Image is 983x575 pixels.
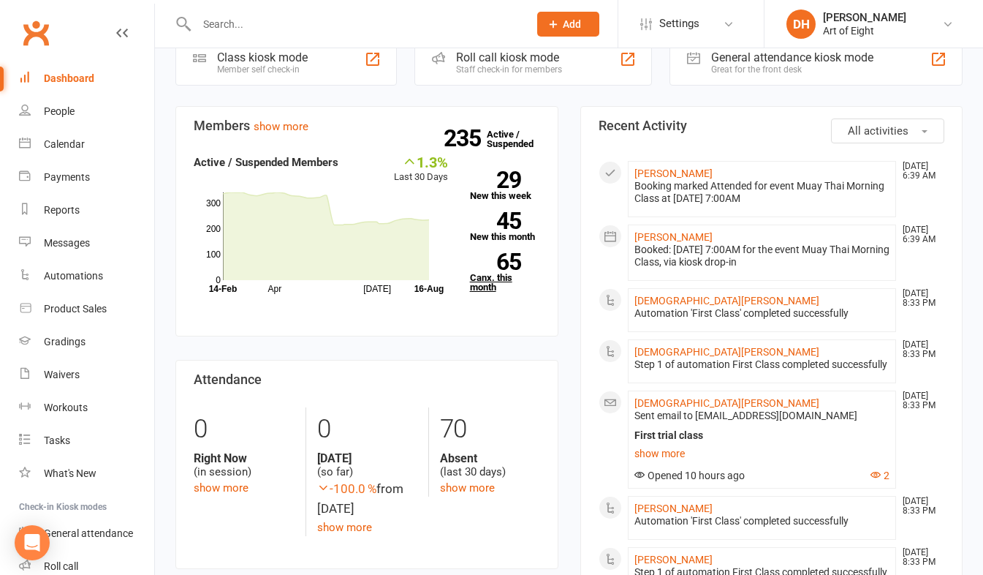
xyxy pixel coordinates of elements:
[19,517,154,550] a: General attendance kiosk mode
[44,560,78,572] div: Roll call
[217,64,308,75] div: Member self check-in
[44,527,133,539] div: General attendance
[456,50,562,64] div: Roll call kiosk mode
[192,14,518,34] input: Search...
[823,11,906,24] div: [PERSON_NAME]
[786,10,816,39] div: DH
[19,128,154,161] a: Calendar
[44,435,70,446] div: Tasks
[44,72,94,84] div: Dashboard
[317,521,372,534] a: show more
[634,410,857,421] span: Sent email to [EMAIL_ADDRESS][DOMAIN_NAME]
[848,124,908,138] span: All activities
[711,50,873,64] div: General attendance kiosk mode
[44,204,80,216] div: Reports
[317,481,376,496] span: -100.0 %
[470,169,521,191] strong: 29
[870,470,889,482] button: 2
[44,402,88,413] div: Workouts
[194,156,338,169] strong: Active / Suspended Members
[19,260,154,293] a: Automations
[317,479,417,519] div: from [DATE]
[19,326,154,358] a: Gradings
[634,358,890,371] div: Step 1 of automation First Class completed successfully
[634,244,890,268] div: Booked: [DATE] 7:00AM for the event Muay Thai Morning Class, via kiosk drop-in
[831,119,944,143] button: All activities
[895,225,944,244] time: [DATE] 6:39 AM
[470,251,521,273] strong: 65
[470,253,540,292] a: 65Canx. this month
[895,391,944,410] time: [DATE] 8:33 PM
[44,171,90,183] div: Payments
[317,451,417,479] div: (so far)
[634,515,890,527] div: Automation 'First Class' completed successfully
[194,407,295,451] div: 0
[19,391,154,424] a: Workouts
[19,62,154,95] a: Dashboard
[44,237,90,249] div: Messages
[194,481,248,495] a: show more
[44,336,86,347] div: Gradings
[634,429,890,442] div: First trial class
[217,50,308,64] div: Class kiosk mode
[44,138,85,150] div: Calendar
[254,120,308,133] a: show more
[19,194,154,227] a: Reports
[634,231,713,243] a: [PERSON_NAME]
[15,525,50,560] div: Open Intercom Messenger
[634,168,713,179] a: [PERSON_NAME]
[440,481,495,495] a: show more
[599,119,945,133] h3: Recent Activity
[895,340,944,359] time: [DATE] 8:33 PM
[444,127,487,149] strong: 235
[18,15,54,51] a: Clubworx
[19,227,154,260] a: Messages
[394,154,448,185] div: Last 30 Days
[19,424,154,457] a: Tasks
[19,95,154,128] a: People
[194,451,295,465] strong: Right Now
[823,24,906,37] div: Art of Eight
[895,162,944,181] time: [DATE] 6:39 AM
[440,407,540,451] div: 70
[634,443,890,464] a: show more
[194,451,295,479] div: (in session)
[634,503,713,514] a: [PERSON_NAME]
[895,289,944,308] time: [DATE] 8:33 PM
[711,64,873,75] div: Great for the front desk
[44,369,80,380] div: Waivers
[634,307,890,320] div: Automation 'First Class' completed successfully
[659,7,699,40] span: Settings
[194,372,540,387] h3: Attendance
[44,303,107,315] div: Product Sales
[19,457,154,490] a: What's New
[470,212,540,241] a: 45New this month
[634,346,819,358] a: [DEMOGRAPHIC_DATA][PERSON_NAME]
[895,548,944,567] time: [DATE] 8:33 PM
[634,295,819,307] a: [DEMOGRAPHIC_DATA][PERSON_NAME]
[634,180,890,205] div: Booking marked Attended for event Muay Thai Morning Class at [DATE] 7:00AM
[19,161,154,194] a: Payments
[456,64,562,75] div: Staff check-in for members
[317,451,417,465] strong: [DATE]
[470,171,540,200] a: 29New this week
[44,270,103,282] div: Automations
[563,18,581,30] span: Add
[44,105,75,117] div: People
[19,293,154,326] a: Product Sales
[634,397,819,409] a: [DEMOGRAPHIC_DATA][PERSON_NAME]
[895,497,944,516] time: [DATE] 8:33 PM
[19,358,154,391] a: Waivers
[537,12,599,37] button: Add
[194,119,540,133] h3: Members
[317,407,417,451] div: 0
[487,119,551,159] a: 235Active / Suspended
[394,154,448,170] div: 1.3%
[634,554,713,565] a: [PERSON_NAME]
[634,470,745,481] span: Opened 10 hours ago
[44,467,96,479] div: What's New
[440,451,540,479] div: (last 30 days)
[440,451,540,465] strong: Absent
[470,210,521,232] strong: 45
